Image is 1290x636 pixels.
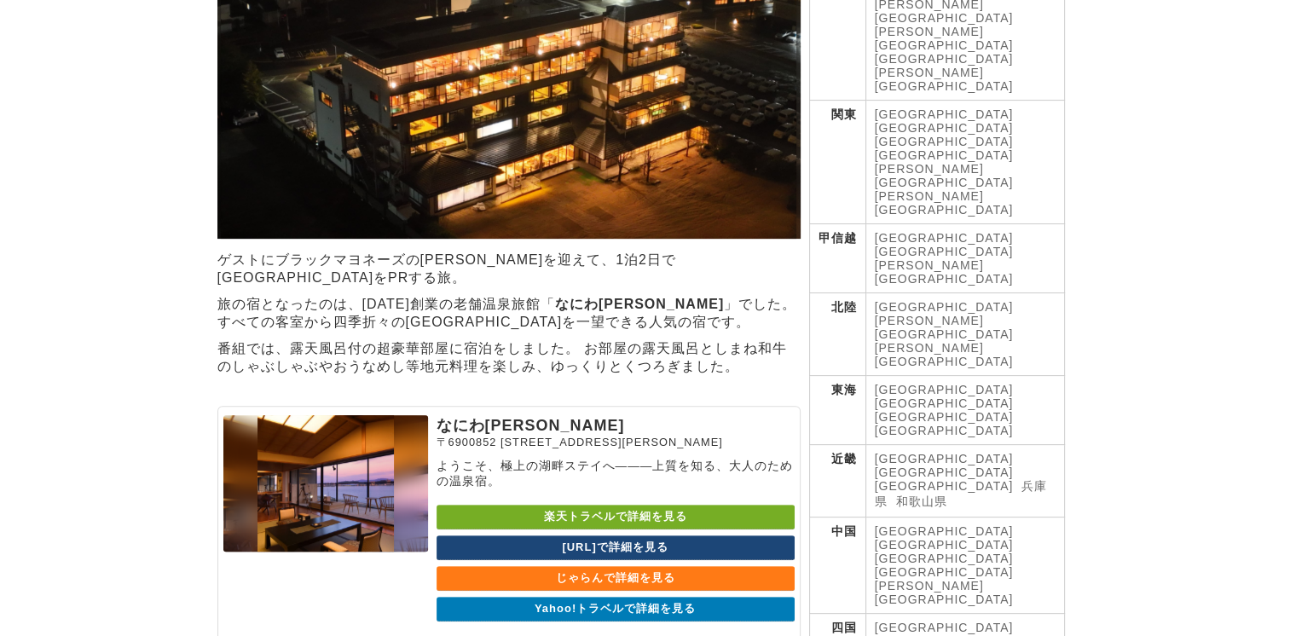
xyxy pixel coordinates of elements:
[875,66,1014,93] a: [PERSON_NAME][GEOGRAPHIC_DATA]
[875,410,1014,424] a: [GEOGRAPHIC_DATA]
[875,341,1014,368] a: [PERSON_NAME][GEOGRAPHIC_DATA]
[875,135,1014,148] a: [GEOGRAPHIC_DATA]
[875,107,1014,121] a: [GEOGRAPHIC_DATA]
[437,436,497,448] span: 〒6900852
[437,566,795,591] a: じゃらんで詳細を見る
[809,101,865,224] th: 関東
[875,203,1014,217] a: [GEOGRAPHIC_DATA]
[875,465,1014,479] a: [GEOGRAPHIC_DATA]
[875,162,1014,189] a: [PERSON_NAME][GEOGRAPHIC_DATA]
[223,415,428,552] img: なにわ一水
[875,524,1014,538] a: [GEOGRAPHIC_DATA]
[875,621,1014,634] a: [GEOGRAPHIC_DATA]
[875,231,1014,245] a: [GEOGRAPHIC_DATA]
[875,452,1014,465] a: [GEOGRAPHIC_DATA]
[875,579,1014,606] a: [PERSON_NAME][GEOGRAPHIC_DATA]
[875,396,1014,410] a: [GEOGRAPHIC_DATA]
[875,245,1014,258] a: [GEOGRAPHIC_DATA]
[437,459,795,489] p: ようこそ、極上の湖畔ステイへ―――上質を知る、大人のための温泉宿。
[875,314,1014,341] a: [PERSON_NAME][GEOGRAPHIC_DATA]
[875,565,1014,579] a: [GEOGRAPHIC_DATA]
[875,552,1014,565] a: [GEOGRAPHIC_DATA]
[875,300,1014,314] a: [GEOGRAPHIC_DATA]
[875,538,1014,552] a: [GEOGRAPHIC_DATA]
[875,424,1014,437] a: [GEOGRAPHIC_DATA]
[875,52,1014,66] a: [GEOGRAPHIC_DATA]
[809,293,865,376] th: 北陸
[437,505,795,529] a: 楽天トラベルで詳細を見る
[809,517,865,614] th: 中国
[875,383,1014,396] a: [GEOGRAPHIC_DATA]
[217,252,801,287] p: ゲストにブラックマヨネーズの[PERSON_NAME]を迎えて、1泊2日で[GEOGRAPHIC_DATA]をPRする旅。
[437,597,795,622] a: Yahoo!トラベルで詳細を見る
[875,121,1014,135] a: [GEOGRAPHIC_DATA]
[437,415,795,436] p: なにわ[PERSON_NAME]
[875,479,1014,493] a: [GEOGRAPHIC_DATA]
[217,296,801,332] p: 旅の宿となったのは、[DATE]創業の老舗温泉旅館「 」でした。 すべての客室から四季折々の[GEOGRAPHIC_DATA]を一望できる人気の宿です。
[809,224,865,293] th: 甲信越
[875,148,1014,162] a: [GEOGRAPHIC_DATA]
[875,258,1014,286] a: [PERSON_NAME][GEOGRAPHIC_DATA]
[555,297,724,311] strong: なにわ[PERSON_NAME]
[875,189,984,203] a: [PERSON_NAME]
[809,445,865,517] th: 近畿
[217,340,801,376] p: 番組では、露天風呂付の超豪華部屋に宿泊をしました。 お部屋の露天風呂としまね和牛のしゃぶしゃぶやおうなめし等地元料理を楽しみ、ゆっくりとくつろぎました。
[500,436,723,448] span: [STREET_ADDRESS][PERSON_NAME]
[437,535,795,560] a: [URL]で詳細を見る
[896,494,947,508] a: 和歌山県
[875,25,1014,52] a: [PERSON_NAME][GEOGRAPHIC_DATA]
[809,376,865,445] th: 東海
